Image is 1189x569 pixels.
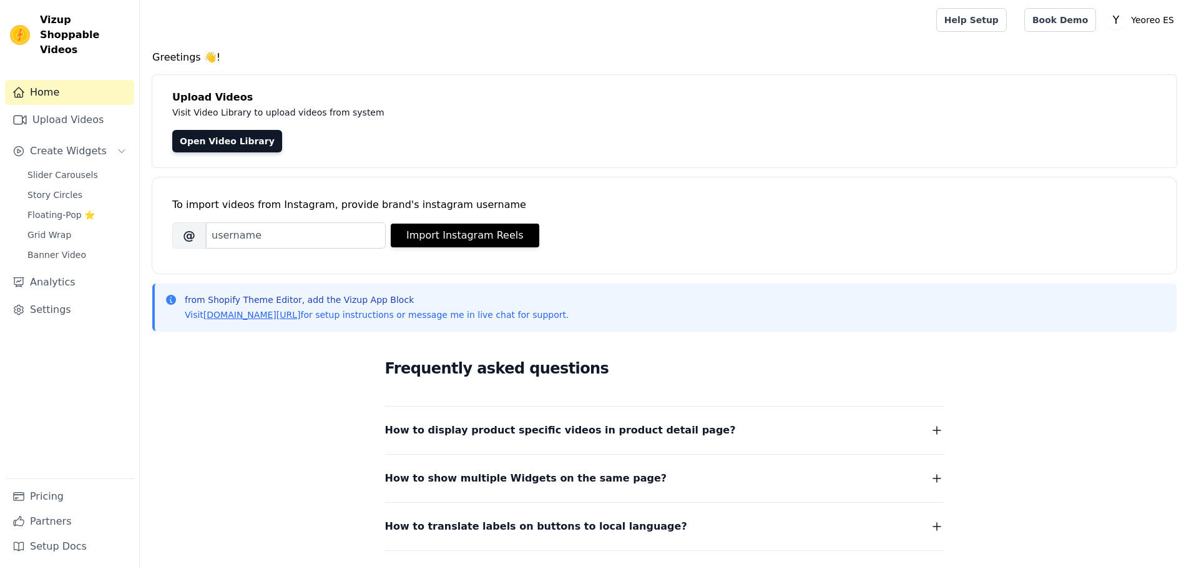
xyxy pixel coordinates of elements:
[5,139,134,164] button: Create Widgets
[30,144,107,159] span: Create Widgets
[1106,9,1179,31] button: Y Yeoreo ES
[172,130,282,152] a: Open Video Library
[172,105,732,120] p: Visit Video Library to upload videos from system
[936,8,1007,32] a: Help Setup
[20,206,134,224] a: Floating-Pop ⭐
[385,518,687,535] span: How to translate labels on buttons to local language?
[27,169,98,181] span: Slider Carousels
[172,90,1157,105] h4: Upload Videos
[206,222,386,249] input: username
[5,80,134,105] a: Home
[5,270,134,295] a: Analytics
[391,224,539,247] button: Import Instagram Reels
[385,470,944,487] button: How to show multiple Widgets on the same page?
[5,107,134,132] a: Upload Videos
[5,297,134,322] a: Settings
[385,422,944,439] button: How to display product specific videos in product detail page?
[385,470,667,487] span: How to show multiple Widgets on the same page?
[20,186,134,204] a: Story Circles
[185,309,569,321] p: Visit for setup instructions or message me in live chat for support.
[385,422,736,439] span: How to display product specific videos in product detail page?
[172,222,206,249] span: @
[203,310,301,320] a: [DOMAIN_NAME][URL]
[185,294,569,306] p: from Shopify Theme Editor, add the Vizup App Block
[1112,14,1120,26] text: Y
[27,189,82,201] span: Story Circles
[1024,8,1096,32] a: Book Demo
[20,166,134,184] a: Slider Carousels
[385,518,944,535] button: How to translate labels on buttons to local language?
[5,509,134,534] a: Partners
[20,246,134,264] a: Banner Video
[5,534,134,559] a: Setup Docs
[27,209,95,221] span: Floating-Pop ⭐
[27,229,71,241] span: Grid Wrap
[5,484,134,509] a: Pricing
[1126,9,1179,31] p: Yeoreo ES
[10,25,30,45] img: Vizup
[172,197,1157,212] div: To import videos from Instagram, provide brand's instagram username
[20,226,134,244] a: Grid Wrap
[27,249,86,261] span: Banner Video
[385,356,944,381] h2: Frequently asked questions
[40,12,129,57] span: Vizup Shoppable Videos
[152,50,1177,65] h4: Greetings 👋!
